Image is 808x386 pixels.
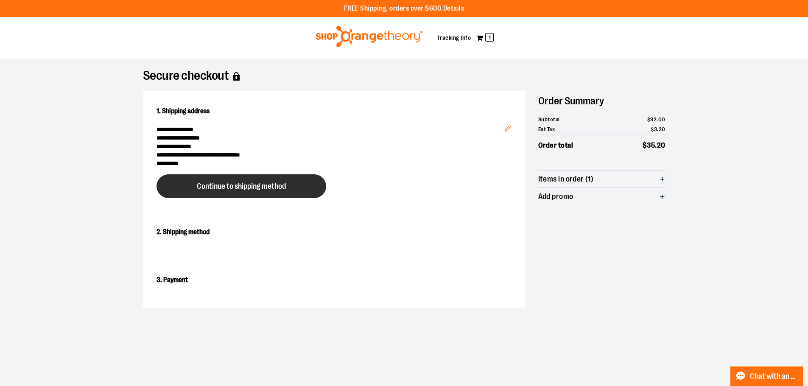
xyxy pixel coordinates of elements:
[538,188,665,205] button: Add promo
[197,182,286,190] span: Continue to shipping method
[655,141,657,149] span: .
[538,175,594,183] span: Items in order (1)
[657,141,665,149] span: 20
[730,366,803,386] button: Chat with an Expert
[647,141,655,149] span: 35
[157,104,511,118] h2: 1. Shipping address
[658,116,665,123] span: 00
[538,91,665,111] h2: Order Summary
[157,273,511,287] h2: 3. Payment
[485,33,494,42] span: 1
[657,116,658,123] span: .
[659,126,665,132] span: 20
[538,140,573,151] span: Order total
[538,193,573,201] span: Add promo
[157,225,511,239] h2: 2. Shipping method
[314,26,424,47] img: Shop Orangetheory
[643,141,647,149] span: $
[657,126,659,132] span: .
[650,116,657,123] span: 32
[157,174,326,198] button: Continue to shipping method
[651,126,654,132] span: $
[538,125,555,134] span: Est Tax
[538,115,560,124] span: Subtotal
[538,171,665,187] button: Items in order (1)
[344,4,464,14] p: FREE Shipping, orders over $600.
[437,34,471,41] a: Tracking Info
[654,126,657,132] span: 3
[750,372,798,380] span: Chat with an Expert
[443,5,464,12] a: Details
[143,72,665,81] h1: Secure checkout
[498,112,518,141] button: Edit
[647,116,651,123] span: $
